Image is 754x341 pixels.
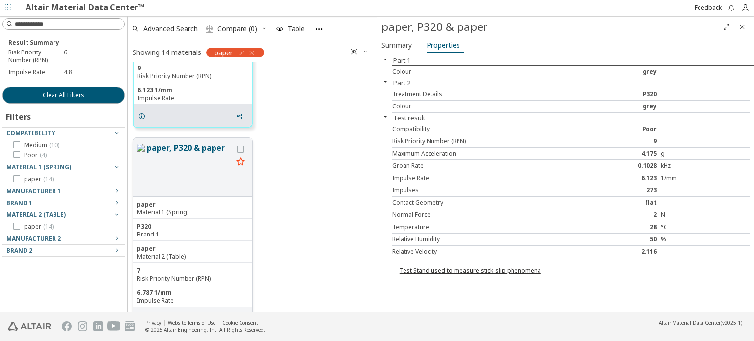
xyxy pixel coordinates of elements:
[392,248,571,256] div: Relative Velocity
[8,68,64,76] div: Impulse Rate
[392,162,571,170] div: Groan Rate
[381,37,412,53] span: Summary
[719,19,734,35] button: Full Screen
[392,199,571,207] div: Contact Geometry
[661,174,750,182] div: 1/mm
[427,37,460,53] span: Properties
[233,155,248,170] button: Favorite
[347,44,372,60] button: Theme
[8,322,51,331] img: Altair Engineering
[392,125,571,133] div: Compatibility
[6,235,61,243] span: Manufacturer 2
[24,175,54,183] span: paper
[143,26,198,32] span: Advanced Search
[6,187,61,195] span: Manufacturer 1
[24,223,54,231] span: paper
[137,72,248,80] div: Risk Priority Number (RPN)
[2,185,125,197] button: Manufacturer 1
[2,104,36,127] div: Filters
[571,68,661,76] div: grey
[2,197,125,209] button: Brand 1
[217,26,257,32] span: Compare (0)
[128,62,377,312] div: grid
[2,233,125,245] button: Manufacturer 2
[392,90,571,98] div: Treatment Details
[43,222,54,231] span: ( 14 )
[661,211,750,219] div: N
[2,128,125,139] button: Compatibility
[133,48,201,57] div: Showing 14 materials
[43,91,84,99] span: Clear All Filters
[659,319,742,326] div: (v2025.1)
[661,150,750,157] div: g
[2,161,125,173] button: Material 1 (Spring)
[43,175,54,183] span: ( 14 )
[393,113,425,122] button: Test result
[168,319,215,326] a: Website Terms of Use
[392,236,571,243] div: Relative Humidity
[288,26,305,32] span: Table
[137,144,145,152] img: Material Type Image
[206,25,214,33] i: 
[137,253,248,261] div: Material 2 (Table)
[392,150,571,157] div: Maximum Acceleration
[392,211,571,219] div: Normal Force
[137,267,248,275] div: 7
[571,186,661,194] div: 273
[571,223,661,231] div: 28
[137,289,248,297] div: 6.787 1/mm
[137,201,248,209] div: paper
[571,150,661,157] div: 4.175
[659,319,721,326] span: Altair Material Data Center
[145,326,265,333] div: © 2025 Altair Engineering, Inc. All Rights Reserved.
[571,162,661,170] div: 0.1028
[393,79,411,87] button: Part 2
[137,209,248,216] div: Material 1 (Spring)
[377,113,393,121] button: Close
[2,87,125,104] button: Clear All Filters
[137,245,248,253] div: paper
[137,223,248,231] div: P320
[6,163,71,171] span: Material 1 (Spring)
[350,48,358,56] i: 
[26,1,144,13] a: Altair Material Data Center™
[137,275,248,283] div: Risk Priority Number (RPN)
[137,297,248,305] div: Impulse Rate
[137,64,248,72] div: 9
[571,199,661,207] div: flat
[49,141,59,149] span: ( 10 )
[392,103,571,110] div: Colour
[392,174,571,182] div: Impulse Rate
[393,56,411,65] button: Part 1
[377,78,393,86] button: Close
[571,90,661,98] div: P320
[6,129,55,137] span: Compatibility
[661,162,750,170] div: kHz
[400,266,541,275] a: Test Stand used to measure stick-slip phenomena
[6,210,66,219] span: Material 2 (Table)
[145,319,161,326] a: Privacy
[8,38,119,47] p: Result Summary
[377,55,393,63] button: Close
[695,5,722,11] span: Feedback
[6,199,32,207] span: Brand 1
[734,19,750,35] button: Close
[571,236,661,243] div: 50
[40,151,47,159] span: ( 4 )
[571,137,661,145] div: 9
[64,49,119,64] div: 6
[661,236,750,243] div: %
[571,103,661,110] div: grey
[381,19,719,35] div: paper, P320 & paper
[2,245,125,257] button: Brand 2
[571,248,661,256] div: 2.116
[24,151,47,159] span: Poor
[392,223,571,231] div: Temperature
[137,231,248,238] div: Brand 1
[661,223,750,231] div: °C
[571,125,661,133] div: Poor
[392,186,571,194] div: Impulses
[571,174,661,182] div: 6.123
[24,141,59,149] span: Medium
[147,142,233,192] button: paper, P320 & paper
